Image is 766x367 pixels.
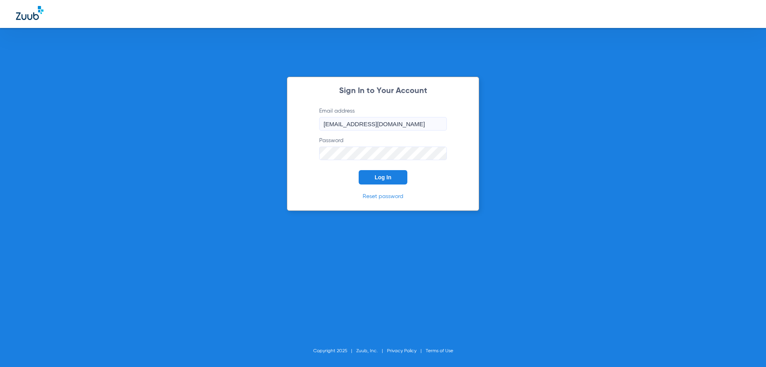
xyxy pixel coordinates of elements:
[426,349,453,353] a: Terms of Use
[319,137,447,160] label: Password
[307,87,459,95] h2: Sign In to Your Account
[387,349,417,353] a: Privacy Policy
[375,174,391,181] span: Log In
[363,194,403,199] a: Reset password
[319,117,447,131] input: Email address
[313,347,356,355] li: Copyright 2025
[319,147,447,160] input: Password
[16,6,43,20] img: Zuub Logo
[319,107,447,131] label: Email address
[356,347,387,355] li: Zuub, Inc.
[359,170,407,184] button: Log In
